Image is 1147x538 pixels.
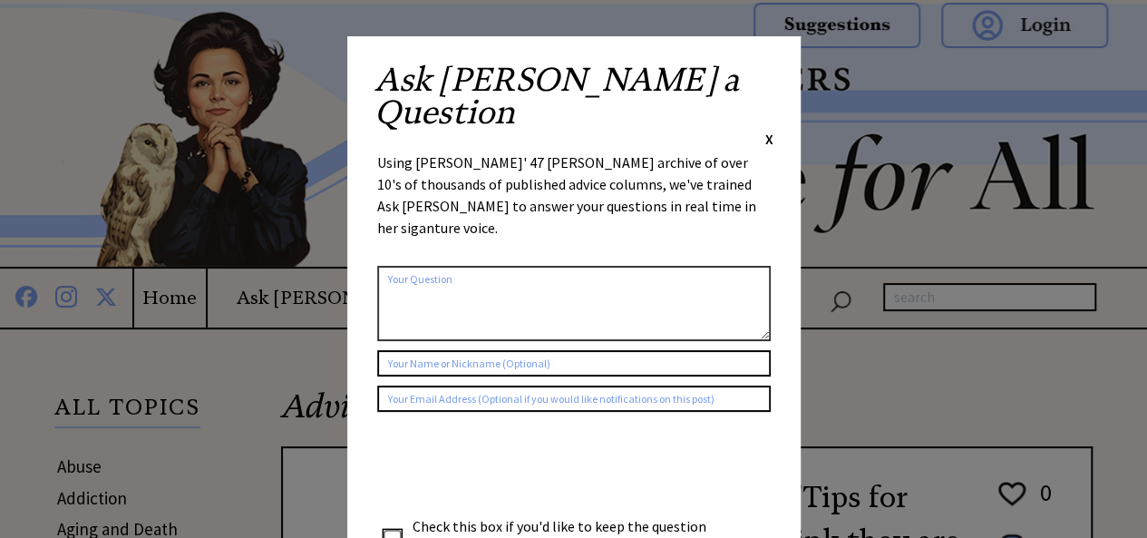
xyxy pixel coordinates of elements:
[377,152,771,257] div: Using [PERSON_NAME]' 47 [PERSON_NAME] archive of over 10's of thousands of published advice colum...
[377,430,653,501] iframe: reCAPTCHA
[377,350,771,377] input: Your Name or Nickname (Optional)
[377,386,771,412] input: Your Email Address (Optional if you would like notifications on this post)
[374,64,773,129] h2: Ask [PERSON_NAME] a Question
[765,130,773,148] span: X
